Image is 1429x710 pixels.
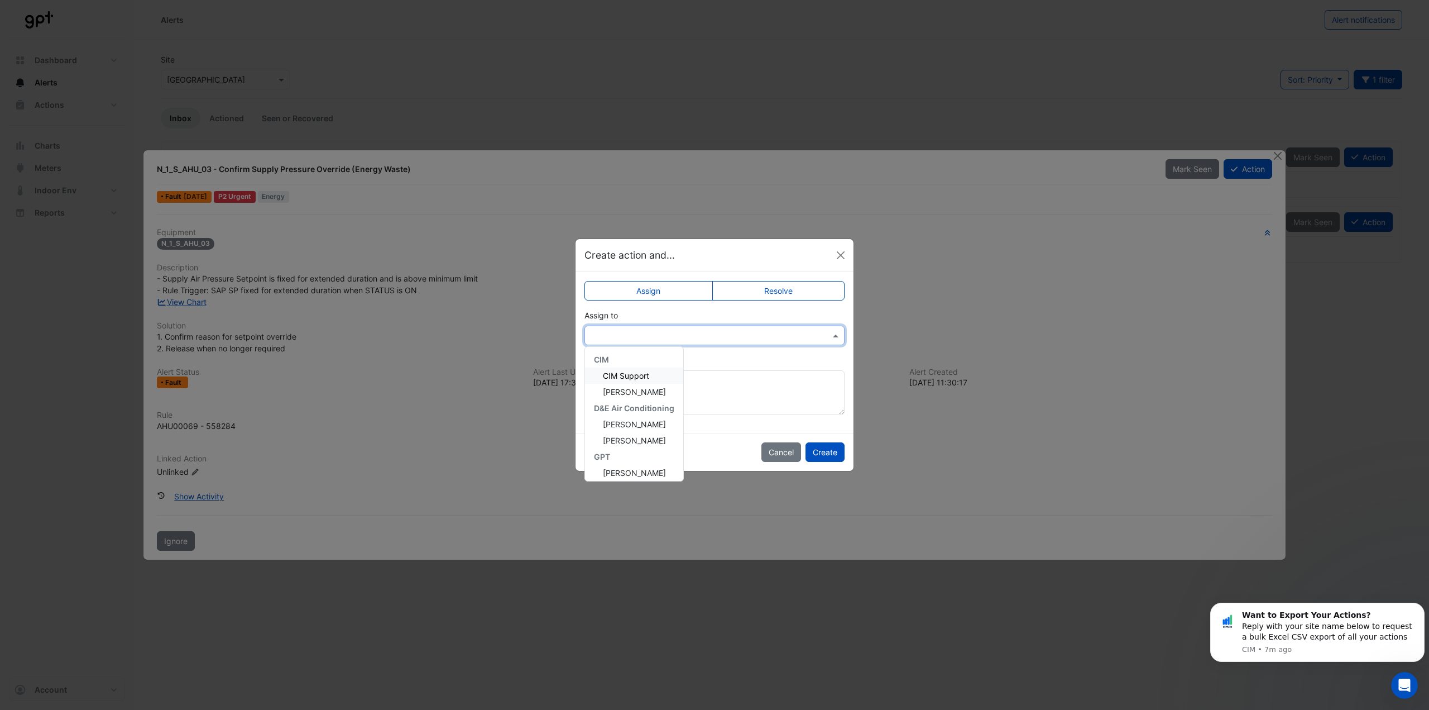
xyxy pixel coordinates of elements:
span: [PERSON_NAME] [603,420,666,429]
button: Cancel [761,442,801,462]
span: GPT [594,452,610,461]
label: Assign [584,281,713,301]
iframe: Intercom live chat [1391,672,1418,699]
button: Create [805,442,845,462]
span: [PERSON_NAME] [603,436,666,445]
span: CIM [594,355,609,364]
ng-dropdown-panel: Options list [584,346,684,482]
label: Resolve [712,281,845,301]
h5: Create action and... [584,248,675,263]
label: Assign to [584,309,618,321]
span: [PERSON_NAME] [603,387,666,397]
span: CIM Support [603,371,649,380]
span: D&E Air Conditioning [594,403,674,413]
span: [PERSON_NAME] [603,468,666,478]
button: Close [832,247,849,264]
iframe: Intercom notifications message [1206,586,1429,680]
